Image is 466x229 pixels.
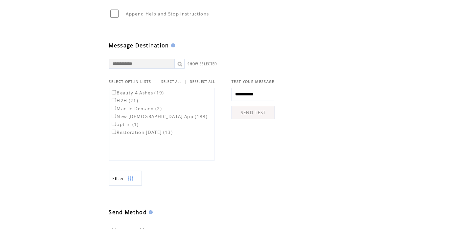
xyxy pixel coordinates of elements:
[162,80,182,84] a: SELECT ALL
[128,171,134,186] img: filters.png
[109,42,169,49] span: Message Destination
[112,130,116,134] input: Restoration [DATE] (13)
[112,98,116,102] input: H2H (21)
[147,210,153,214] img: help.gif
[109,171,142,186] a: Filter
[109,79,151,84] span: SELECT OPT-IN LISTS
[110,98,139,104] label: H2H (21)
[110,121,139,127] label: opt in (1)
[185,79,187,85] span: |
[112,106,116,110] input: Man in Demand (2)
[112,122,116,126] input: opt in (1)
[110,106,162,112] label: Man in Demand (2)
[190,80,215,84] a: DESELECT ALL
[110,129,173,135] label: Restoration [DATE] (13)
[112,114,116,118] input: New [DEMOGRAPHIC_DATA] App (188)
[110,114,208,119] label: New [DEMOGRAPHIC_DATA] App (188)
[113,176,124,181] span: Show filters
[232,79,275,84] span: TEST YOUR MESSAGE
[169,43,175,47] img: help.gif
[109,209,147,216] span: Send Method
[112,90,116,94] input: Beauty 4 Ashes (19)
[232,106,275,119] a: SEND TEST
[110,90,164,96] label: Beauty 4 Ashes (19)
[126,11,209,17] span: Append Help and Stop instructions
[188,62,217,66] a: SHOW SELECTED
